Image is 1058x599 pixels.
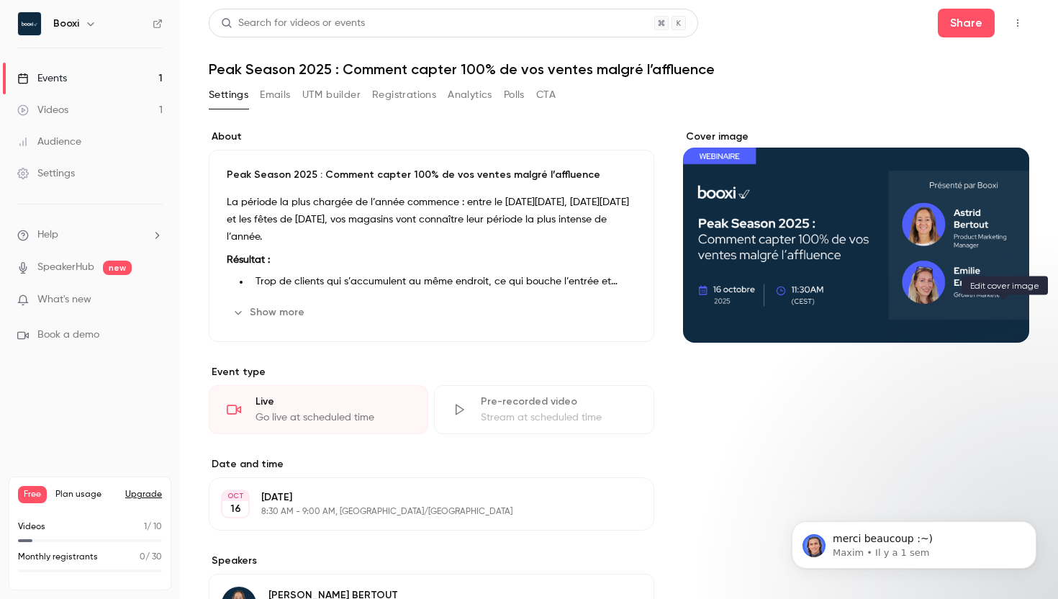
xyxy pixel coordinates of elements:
iframe: Intercom notifications message [770,491,1058,592]
p: / 10 [144,521,162,533]
p: Videos [18,521,45,533]
div: LiveGo live at scheduled time [209,385,428,434]
div: OCT [222,491,248,501]
button: Analytics [448,84,492,107]
p: Peak Season 2025 : Comment capter 100% de vos ventes malgré l’affluence [227,168,636,182]
div: Live [256,395,410,409]
span: 1 [144,523,147,531]
strong: Résultat : [227,255,270,265]
div: Audience [17,135,81,149]
div: Videos [17,103,68,117]
span: What's new [37,292,91,307]
a: SpeakerHub [37,260,94,275]
div: Stream at scheduled time [481,410,636,425]
button: Show more [227,301,313,324]
li: help-dropdown-opener [17,228,163,243]
div: Settings [17,166,75,181]
p: La période la plus chargée de l’année commence : entre le [DATE][DATE], [DATE][DATE] et les fêtes... [227,194,636,246]
p: 16 [230,502,241,516]
button: Share [938,9,995,37]
button: Registrations [372,84,436,107]
label: Date and time [209,457,654,472]
span: 0 [140,553,145,562]
section: Cover image [683,130,1029,343]
div: Go live at scheduled time [256,410,410,425]
li: Trop de clients qui s’accumulent au même endroit, ce qui bouche l’entrée et gêne la circulation e... [250,274,636,289]
span: Free [18,486,47,503]
div: Events [17,71,67,86]
h6: Booxi [53,17,79,31]
img: Booxi [18,12,41,35]
p: 8:30 AM - 9:00 AM, [GEOGRAPHIC_DATA]/[GEOGRAPHIC_DATA] [261,506,578,518]
div: Search for videos or events [221,16,365,31]
p: [DATE] [261,490,578,505]
button: Polls [504,84,525,107]
div: Pre-recorded video [481,395,636,409]
button: Emails [260,84,290,107]
p: / 30 [140,551,162,564]
iframe: Noticeable Trigger [145,294,163,307]
button: Settings [209,84,248,107]
div: Pre-recorded videoStream at scheduled time [434,385,654,434]
button: CTA [536,84,556,107]
span: Book a demo [37,328,99,343]
span: Plan usage [55,489,117,500]
label: Cover image [683,130,1029,144]
button: Upgrade [125,489,162,500]
span: Help [37,228,58,243]
p: Event type [209,365,654,379]
label: About [209,130,654,144]
h1: Peak Season 2025 : Comment capter 100% de vos ventes malgré l’affluence [209,60,1029,78]
button: UTM builder [302,84,361,107]
span: new [103,261,132,275]
p: Monthly registrants [18,551,98,564]
label: Speakers [209,554,654,568]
